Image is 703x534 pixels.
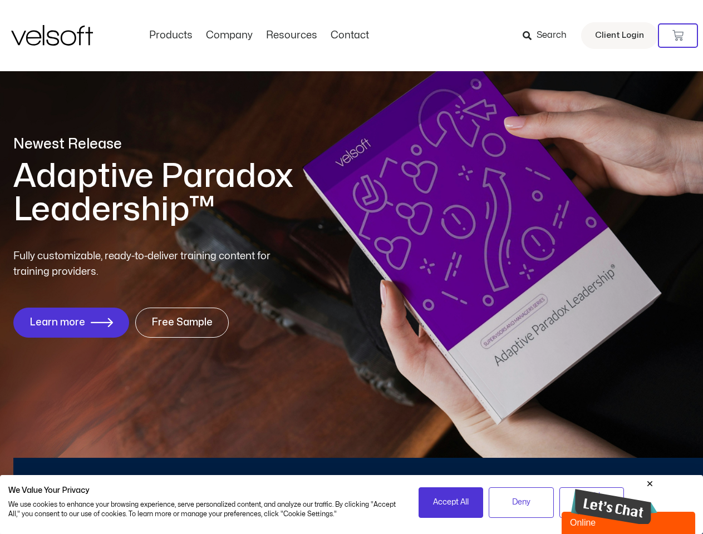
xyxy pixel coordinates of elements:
[30,317,85,328] span: Learn more
[571,479,657,524] iframe: chat widget
[581,22,658,49] a: Client Login
[13,160,420,226] h1: Adaptive Paradox Leadership™
[559,487,625,518] button: Adjust cookie preferences
[142,29,376,42] nav: Menu
[199,29,259,42] a: CompanyMenu Toggle
[595,28,644,43] span: Client Login
[324,29,376,42] a: ContactMenu Toggle
[562,510,697,534] iframe: chat widget
[523,26,574,45] a: Search
[135,308,229,338] a: Free Sample
[537,28,567,43] span: Search
[13,249,291,280] p: Fully customizable, ready-to-deliver training content for training providers.
[419,487,484,518] button: Accept all cookies
[13,135,420,154] p: Newest Release
[259,29,324,42] a: ResourcesMenu Toggle
[11,25,93,46] img: Velsoft Training Materials
[8,500,402,519] p: We use cookies to enhance your browsing experience, serve personalized content, and analyze our t...
[151,317,213,328] span: Free Sample
[13,308,129,338] a: Learn more
[567,490,617,515] span: Cookie Settings
[8,486,402,496] h2: We Value Your Privacy
[489,487,554,518] button: Deny all cookies
[512,496,530,508] span: Deny
[433,496,469,508] span: Accept All
[142,29,199,42] a: ProductsMenu Toggle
